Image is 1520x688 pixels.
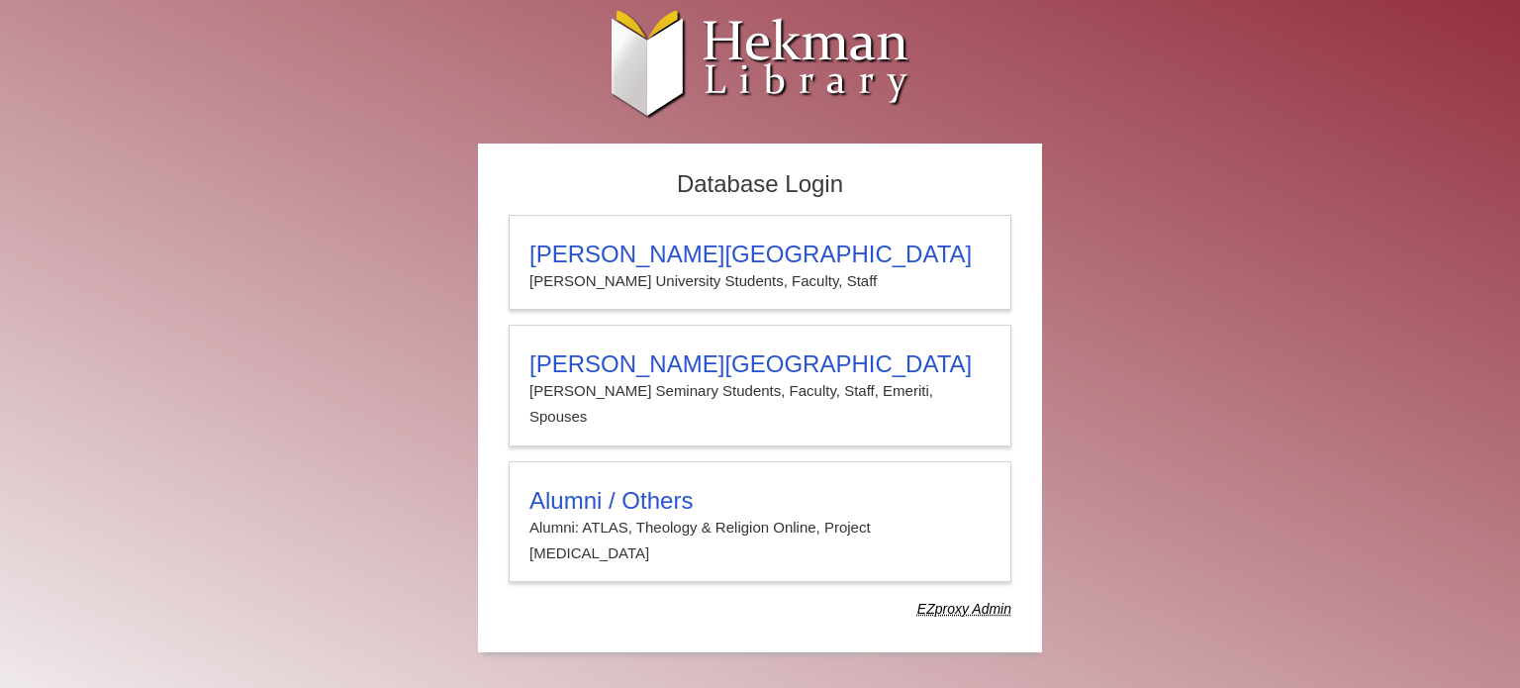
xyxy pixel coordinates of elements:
h3: [PERSON_NAME][GEOGRAPHIC_DATA] [529,241,991,268]
p: [PERSON_NAME] University Students, Faculty, Staff [529,268,991,294]
summary: Alumni / OthersAlumni: ATLAS, Theology & Religion Online, Project [MEDICAL_DATA] [529,487,991,567]
p: Alumni: ATLAS, Theology & Religion Online, Project [MEDICAL_DATA] [529,515,991,567]
h3: Alumni / Others [529,487,991,515]
a: [PERSON_NAME][GEOGRAPHIC_DATA][PERSON_NAME] Seminary Students, Faculty, Staff, Emeriti, Spouses [509,325,1011,446]
a: [PERSON_NAME][GEOGRAPHIC_DATA][PERSON_NAME] University Students, Faculty, Staff [509,215,1011,310]
h2: Database Login [499,164,1021,205]
dfn: Use Alumni login [917,601,1011,617]
p: [PERSON_NAME] Seminary Students, Faculty, Staff, Emeriti, Spouses [529,378,991,431]
h3: [PERSON_NAME][GEOGRAPHIC_DATA] [529,350,991,378]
